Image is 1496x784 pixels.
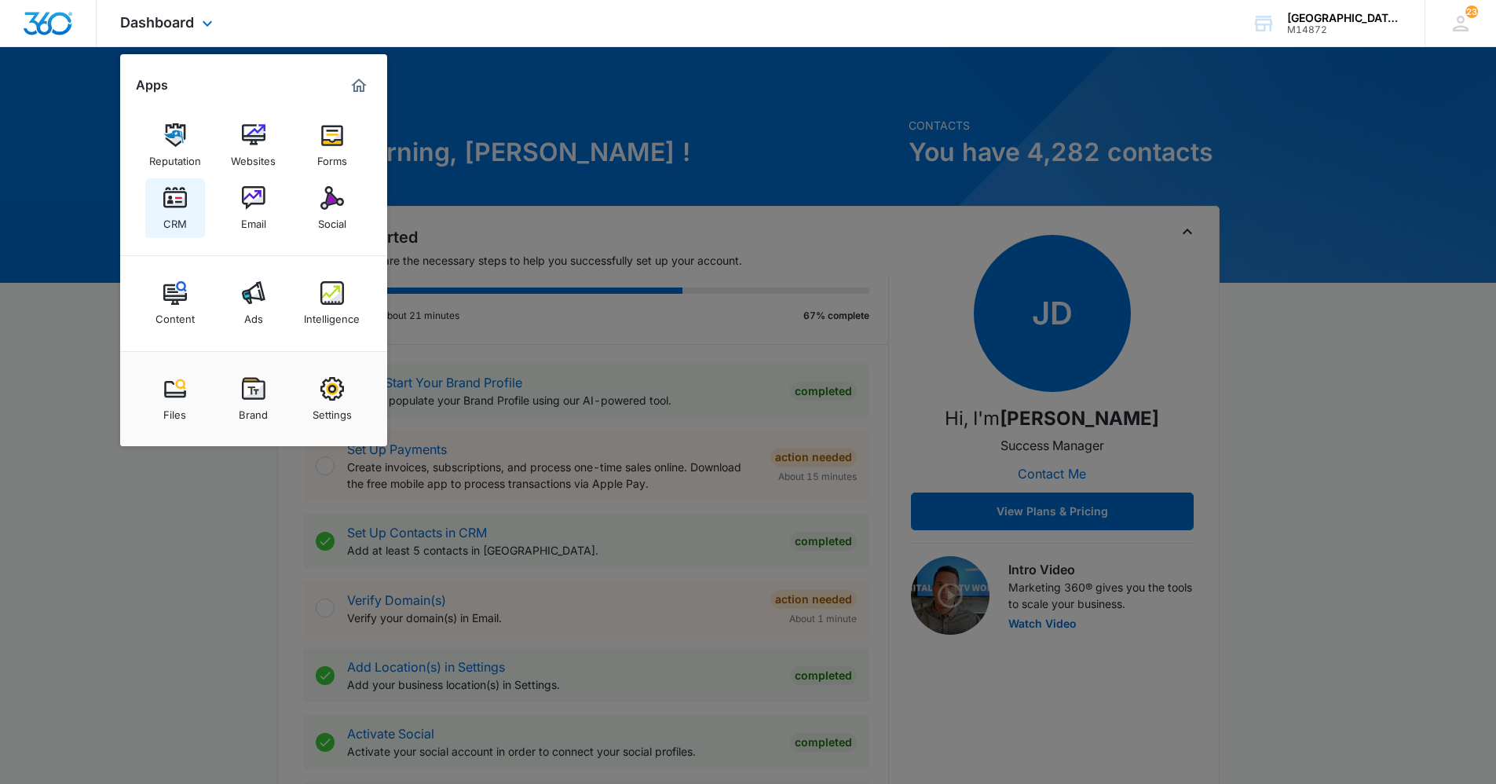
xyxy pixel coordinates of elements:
div: Forms [317,147,347,167]
a: Websites [224,115,283,175]
a: Forms [302,115,362,175]
div: Social [318,210,346,230]
a: Social [302,178,362,238]
div: Ads [244,305,263,325]
div: notifications count [1465,5,1478,18]
span: Dashboard [120,14,194,31]
div: account id [1287,24,1402,35]
h2: Apps [136,78,168,93]
div: Settings [313,401,352,421]
a: Intelligence [302,273,362,333]
div: Content [155,305,195,325]
a: Settings [302,369,362,429]
div: Brand [239,401,268,421]
a: Brand [224,369,283,429]
a: Files [145,369,205,429]
a: Reputation [145,115,205,175]
div: Websites [231,147,276,167]
span: 23 [1465,5,1478,18]
div: Reputation [149,147,201,167]
div: Email [241,210,266,230]
a: Content [145,273,205,333]
a: CRM [145,178,205,238]
div: CRM [163,210,187,230]
a: Ads [224,273,283,333]
div: Files [163,401,186,421]
a: Email [224,178,283,238]
div: account name [1287,12,1402,24]
a: Marketing 360® Dashboard [346,73,371,98]
div: Intelligence [304,305,360,325]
